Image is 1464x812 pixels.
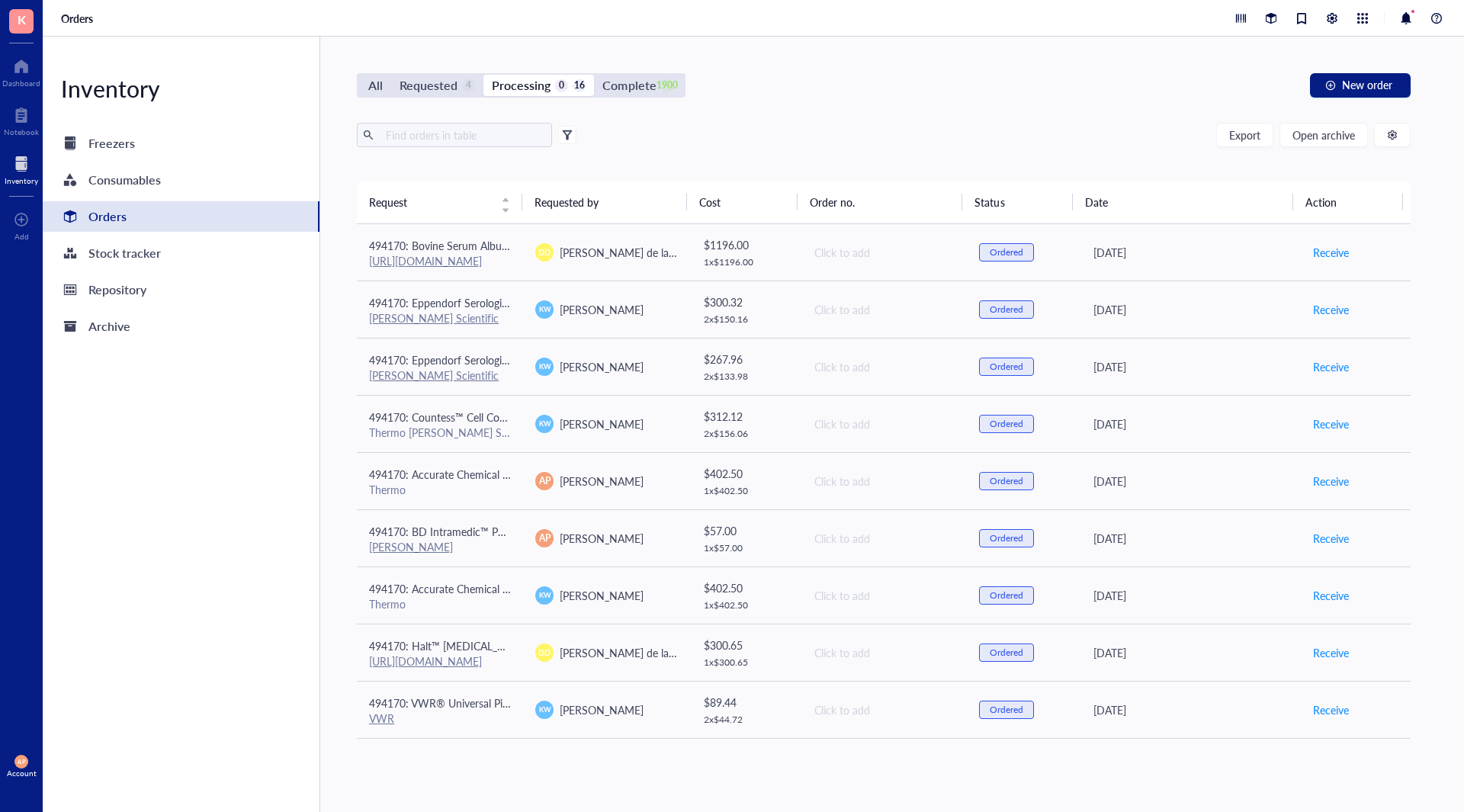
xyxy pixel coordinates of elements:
div: Click to add [814,244,955,261]
span: DD [538,246,551,258]
div: Inventory [5,176,38,185]
div: Orders [88,206,127,227]
div: [DATE] [1093,644,1288,661]
span: 494170: Countess™ Cell Counting Chamber Slides [369,409,605,425]
span: Export [1229,129,1260,141]
div: 1 x $ 57.00 [704,542,789,554]
div: Freezers [88,133,135,154]
div: Stock tracker [88,242,161,264]
div: 1 x $ 402.50 [704,485,789,497]
span: KW [538,419,551,429]
div: [DATE] [1093,473,1288,489]
span: AP [539,474,551,488]
td: Click to add [801,509,967,566]
span: 494170: Bovine Serum Albumin [369,238,519,253]
span: 494170: Halt™ [MEDICAL_DATA] and Phosphatase Inhibitor Cocktail (100X) [369,638,728,653]
div: Click to add [814,587,955,604]
div: Inventory [43,73,319,104]
div: Complete [602,75,656,96]
span: [PERSON_NAME] [560,302,644,317]
span: Receive [1313,244,1349,261]
span: [PERSON_NAME] [560,702,644,717]
div: $ 89.44 [704,694,789,711]
span: KW [538,704,551,715]
a: Dashboard [2,54,40,88]
div: segmented control [357,73,685,98]
div: Ordered [990,475,1023,487]
button: Receive [1312,698,1350,722]
div: Click to add [814,701,955,718]
span: [PERSON_NAME] de la [PERSON_NAME] [560,645,756,660]
div: Ordered [990,303,1023,316]
span: Receive [1313,473,1349,489]
div: Click to add [814,301,955,318]
button: Export [1216,123,1273,147]
span: Open archive [1292,129,1355,141]
div: Consumables [88,169,161,191]
th: Order no. [798,181,963,223]
div: [DATE] [1093,701,1288,718]
button: Receive [1312,469,1350,493]
a: Orders [61,11,96,25]
button: Receive [1312,297,1350,322]
th: Cost [687,181,797,223]
div: Requested [400,75,457,96]
span: New order [1342,79,1392,91]
button: Receive [1312,583,1350,608]
span: KW [538,304,551,315]
a: VWR [369,711,394,726]
span: KW [538,590,551,601]
div: 1 x $ 1196.00 [704,256,789,268]
div: Click to add [814,416,955,432]
div: $ 267.96 [704,351,789,367]
span: 494170: VWR® Universal Pipette Tips (200uL) [369,695,588,711]
td: Click to add [801,566,967,624]
span: [PERSON_NAME] [560,416,644,432]
span: AP [18,758,25,765]
span: Receive [1313,301,1349,318]
span: 494170: Eppendorf Serological Pipets, sterile, free of detectable pyrogens, DNA, RNase and DNase.... [369,352,1133,367]
div: 2 x $ 150.16 [704,313,789,326]
span: [PERSON_NAME] de la [PERSON_NAME] [560,245,756,260]
div: Repository [88,279,146,300]
span: DD [538,647,551,659]
div: Ordered [990,647,1023,659]
div: 2 x $ 156.06 [704,428,789,440]
div: Ordered [990,589,1023,602]
span: [PERSON_NAME] [560,473,644,489]
span: 494170: Accurate Chemical AquaClean, Microbiocidal Additive, 250mL [369,467,701,482]
a: Archive [43,311,319,342]
span: K [18,10,26,29]
a: [URL][DOMAIN_NAME] [369,653,482,669]
div: $ 312.12 [704,408,789,425]
td: Click to add [801,224,967,281]
span: 494170: Accurate Chemical AquaClean, Microbiocidal Additive, 250mL [369,581,701,596]
div: Processing [492,75,551,96]
a: Freezers [43,128,319,159]
td: Click to add [801,738,967,795]
span: Receive [1313,587,1349,604]
td: Click to add [801,281,967,338]
a: Orders [43,201,319,232]
button: Receive [1312,640,1350,665]
button: Receive [1312,526,1350,550]
a: [URL][DOMAIN_NAME] [369,253,482,268]
div: $ 402.50 [704,465,789,482]
th: Date [1073,181,1293,223]
td: Click to add [801,395,967,452]
td: Click to add [801,624,967,681]
span: KW [538,361,551,372]
a: Stock tracker [43,238,319,268]
span: Receive [1313,530,1349,547]
span: Receive [1313,416,1349,432]
div: $ 1196.00 [704,236,789,253]
span: [PERSON_NAME] [560,531,644,546]
span: [PERSON_NAME] [560,588,644,603]
div: Dashboard [2,79,40,88]
div: 0 [555,79,568,92]
div: [DATE] [1093,587,1288,604]
div: Ordered [990,532,1023,544]
a: Inventory [5,152,38,185]
a: [PERSON_NAME] Scientific [369,367,499,383]
div: Click to add [814,644,955,661]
